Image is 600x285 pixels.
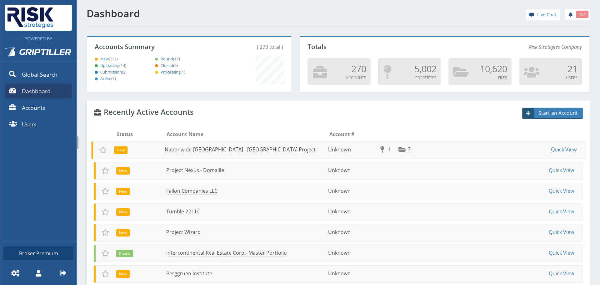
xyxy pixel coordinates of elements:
[153,56,180,62] span: Bound
[102,270,109,277] span: Add to Favorites
[21,36,55,42] span: Powered By
[92,69,127,75] a: Submission(2)
[579,12,586,17] span: 104
[523,75,577,81] p: Users
[312,75,366,81] p: Accounts
[22,104,45,112] span: Accounts
[22,70,57,79] span: Global Search
[95,43,202,50] p: Accounts Summary
[328,187,377,195] li: Unknown
[119,168,127,174] span: New
[328,228,377,236] li: Unknown
[165,146,316,153] a: Nationwide [GEOGRAPHIC_DATA] - [GEOGRAPHIC_DATA] Project
[153,56,180,62] a: Bound(17)
[5,84,72,99] a: Dashboard
[119,189,127,194] span: New
[119,209,127,215] span: New
[5,100,72,115] a: Accounts
[351,63,366,75] span: 270
[99,146,107,154] span: Add to Favorites
[560,8,590,20] div: notifications
[117,147,125,153] span: New
[167,130,328,138] li: Account Name
[173,56,180,62] span: (17)
[153,69,185,75] a: Processing(1)
[102,249,109,257] span: Add to Favorites
[209,43,284,51] div: ( 273 total )
[153,63,178,68] span: Closed
[5,117,72,132] a: Users
[109,56,118,62] span: (232)
[111,76,116,81] span: (1)
[102,208,109,216] span: Add to Favorites
[526,9,560,20] a: Live Chat
[117,130,166,138] li: Status
[388,146,391,153] span: 1
[535,109,582,117] span: Start an Account
[166,167,224,174] a: Project Nexus - Domaille
[480,63,507,75] span: 10,620
[328,166,377,174] li: Unknown
[119,271,127,277] span: New
[5,67,72,82] a: Global Search
[3,247,73,260] a: Broker Premium
[567,63,577,75] span: 21
[408,146,411,153] span: 7
[122,69,127,75] span: (2)
[5,5,56,31] img: Risk Strategies Company
[166,270,212,277] a: Berggruen Institute
[22,87,51,95] span: Dashboard
[549,270,574,277] a: Quick View
[173,63,178,68] span: (6)
[92,63,126,68] span: Uploading
[307,43,441,50] p: Totals
[549,229,574,236] a: Quick View
[526,9,560,22] div: help
[181,69,185,75] span: (1)
[94,108,194,116] h4: Recently Active Accounts
[529,43,582,51] span: Risk Strategies Company
[453,75,507,81] p: Files
[87,8,335,19] h1: Dashboard
[0,42,77,65] a: Griptiller
[92,63,126,68] a: Uploading(14)
[92,76,116,81] a: Active(1)
[166,229,201,236] a: Project Wizard
[119,230,127,236] span: New
[92,76,116,81] span: Active
[166,187,217,195] a: Fallon Companies LLC
[549,249,574,256] a: Quick View
[328,270,377,277] li: Unknown
[102,229,109,236] span: Add to Favorites
[549,208,574,215] a: Quick View
[22,120,36,128] span: Users
[153,69,185,75] span: Processing
[537,11,556,18] span: Live Chat
[328,208,377,215] li: Unknown
[382,75,437,81] p: Properties
[549,187,574,194] a: Quick View
[551,146,577,153] a: Quick View
[565,9,590,20] a: 104
[119,63,126,68] span: (14)
[102,167,109,174] span: Add to Favorites
[166,249,287,257] a: Intercontinental Real Estate Corp.- Master Portfolio
[119,251,130,256] span: Bound
[522,108,583,119] button: Start an Account
[92,56,118,62] a: New(232)
[414,63,437,75] span: 5,002
[549,167,574,174] a: Quick View
[102,187,109,195] span: Add to Favorites
[92,69,127,75] span: Submission
[92,56,118,62] span: New
[153,63,178,68] a: Closed(6)
[329,130,378,138] li: Account #
[166,208,200,215] a: Tumble 22 LLC
[328,146,377,153] li: Unknown
[328,249,377,257] li: Unknown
